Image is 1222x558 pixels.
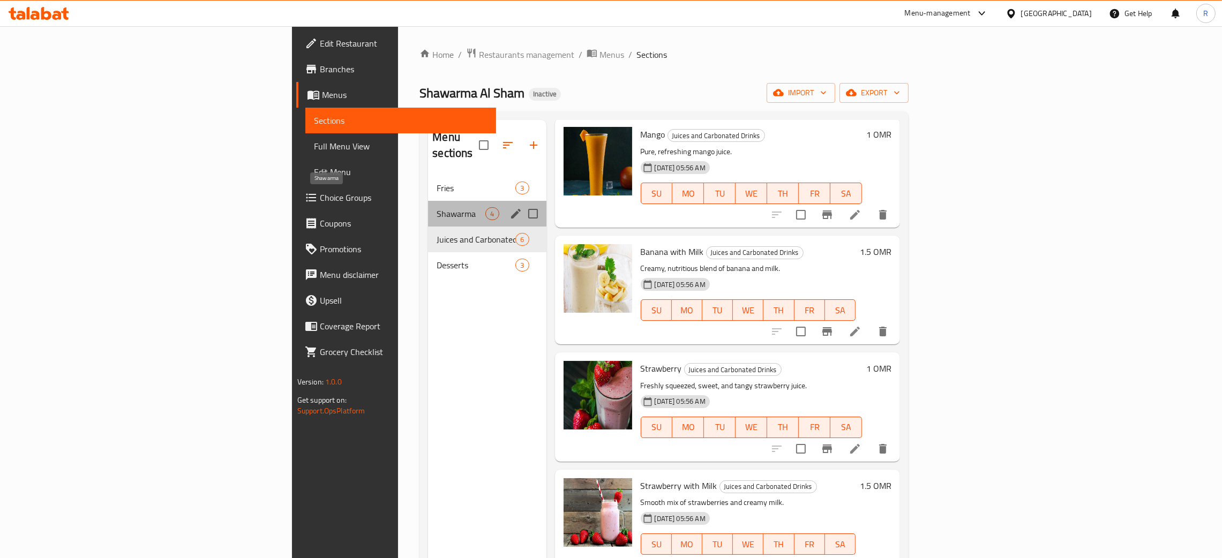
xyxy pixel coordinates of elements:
span: Full Menu View [314,140,488,153]
button: export [839,83,909,103]
span: Shawarma [437,207,485,220]
span: Restaurants management [479,48,574,61]
button: WE [733,299,763,321]
span: WE [740,419,763,435]
div: Juices and Carbonated Drinks [668,129,765,142]
div: Juices and Carbonated Drinks [706,246,804,259]
span: FR [799,537,821,552]
span: MO [677,419,700,435]
span: [DATE] 05:56 AM [650,514,710,524]
span: Juices and Carbonated Drinks [685,364,781,376]
span: Menus [599,48,624,61]
span: Strawberry [641,360,682,376]
button: delete [870,202,896,228]
span: TH [768,537,790,552]
span: MO [677,186,700,201]
a: Menus [587,48,624,62]
span: SA [829,537,851,552]
span: Desserts [437,259,515,272]
a: Grocery Checklist [296,339,496,365]
a: Branches [296,56,496,82]
span: export [848,86,900,100]
span: Menus [322,88,488,101]
div: items [515,259,529,272]
span: Sections [636,48,667,61]
span: Edit Menu [314,165,488,178]
span: Inactive [529,89,561,99]
h6: 1 OMR [866,361,891,376]
img: Mango [564,127,632,195]
img: Banana with Milk [564,244,632,313]
span: SU [646,419,669,435]
span: Select all sections [473,134,495,156]
li: / [628,48,632,61]
div: Fries [437,182,515,194]
button: edit [508,206,524,222]
h6: 1.5 OMR [860,244,891,259]
button: Branch-specific-item [814,319,840,344]
button: SA [825,299,856,321]
button: MO [672,417,704,438]
button: TU [704,183,736,204]
span: [DATE] 05:56 AM [650,396,710,406]
span: Mango [641,126,665,142]
span: Grocery Checklist [320,345,488,358]
h6: 1.5 OMR [860,478,891,493]
a: Coupons [296,210,496,236]
button: MO [672,183,704,204]
span: WE [737,303,759,318]
span: Juices and Carbonated Drinks [437,233,515,246]
span: Strawberry with Milk [641,478,717,494]
div: Shawarma4edit [428,201,546,227]
a: Menus [296,82,496,108]
button: WE [733,533,763,555]
img: Strawberry with Milk [564,478,632,547]
span: Coupons [320,217,488,230]
span: FR [799,303,821,318]
img: Strawberry [564,361,632,429]
button: SU [641,299,672,321]
a: Sections [305,108,496,133]
button: TU [702,299,733,321]
button: MO [672,533,702,555]
span: Branches [320,63,488,76]
div: Fries3 [428,175,546,201]
span: Menu disclaimer [320,268,488,281]
span: TU [708,186,731,201]
h6: 1 OMR [866,127,891,142]
div: Juices and Carbonated Drinks [684,363,782,376]
p: Freshly squeezed, sweet, and tangy strawberry juice. [641,379,863,393]
span: Banana with Milk [641,244,704,260]
button: FR [799,417,830,438]
a: Support.OpsPlatform [297,404,365,418]
button: FR [799,183,830,204]
span: TH [771,419,794,435]
button: SU [641,417,673,438]
span: Select to update [790,438,812,460]
a: Restaurants management [466,48,574,62]
span: FR [803,419,826,435]
span: FR [803,186,826,201]
span: 4 [486,209,498,219]
button: SU [641,533,672,555]
button: TH [767,183,799,204]
button: delete [870,436,896,462]
button: SA [825,533,856,555]
li: / [579,48,582,61]
span: R [1203,7,1208,19]
button: delete [870,319,896,344]
div: items [485,207,499,220]
span: SU [646,303,668,318]
button: TH [767,417,799,438]
button: Add section [521,132,546,158]
div: Menu-management [905,7,971,20]
button: SU [641,183,673,204]
a: Upsell [296,288,496,313]
button: Branch-specific-item [814,436,840,462]
span: Select to update [790,320,812,343]
span: TU [708,419,731,435]
div: Juices and Carbonated Drinks6 [428,227,546,252]
span: Promotions [320,243,488,255]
